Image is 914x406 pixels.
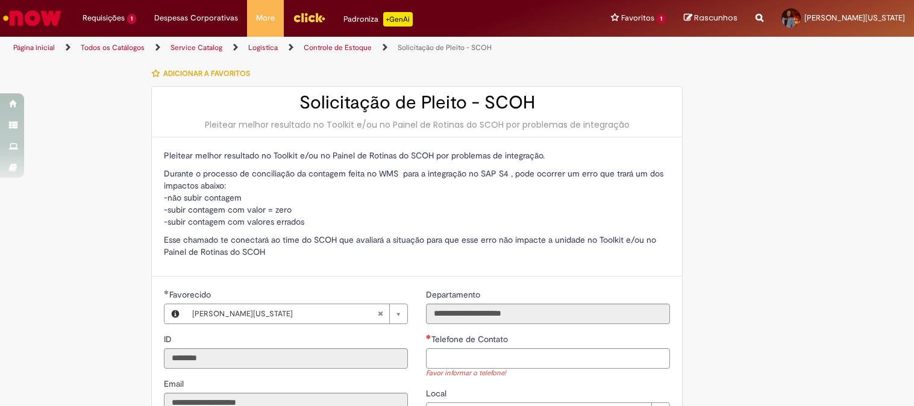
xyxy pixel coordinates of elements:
[169,289,213,300] span: Necessários - Favorecido
[164,93,670,113] h2: Solicitação de Pleito - SCOH
[694,12,737,23] span: Rascunhos
[163,69,250,78] span: Adicionar a Favoritos
[426,304,670,324] input: Departamento
[164,348,408,369] input: ID
[171,43,222,52] a: Service Catalog
[151,61,257,86] button: Adicionar a Favoritos
[426,289,483,301] label: Somente leitura - Departamento
[164,378,186,390] label: Somente leitura - Email
[154,12,238,24] span: Despesas Corporativas
[256,12,275,24] span: More
[164,149,670,161] p: Pleitear melhor resultado no Toolkit e/ou no Painel de Rotinas do SCOH por problemas de integração.
[127,14,136,24] span: 1
[426,348,670,369] input: Telefone de Contato
[621,12,654,24] span: Favoritos
[81,43,145,52] a: Todos os Catálogos
[164,333,174,345] label: Somente leitura - ID
[83,12,125,24] span: Requisições
[164,119,670,131] div: Pleitear melhor resultado no Toolkit e/ou no Painel de Rotinas do SCOH por problemas de integração
[293,8,325,27] img: click_logo_yellow_360x200.png
[684,13,737,24] a: Rascunhos
[13,43,55,52] a: Página inicial
[657,14,666,24] span: 1
[371,304,389,323] abbr: Limpar campo Favorecido
[9,37,600,59] ul: Trilhas de página
[1,6,63,30] img: ServiceNow
[431,334,510,345] span: Telefone de Contato
[383,12,413,27] p: +GenAi
[426,334,431,339] span: Necessários
[248,43,278,52] a: Logistica
[164,234,670,258] p: Esse chamado te conectará ao time do SCOH que avaliará a situação para que esse erro não impacte ...
[192,304,377,323] span: [PERSON_NAME][US_STATE]
[426,388,449,399] span: Local
[186,304,407,323] a: [PERSON_NAME][US_STATE]Limpar campo Favorecido
[164,290,169,295] span: Obrigatório Preenchido
[804,13,905,23] span: [PERSON_NAME][US_STATE]
[164,334,174,345] span: Somente leitura - ID
[164,378,186,389] span: Somente leitura - Email
[164,304,186,323] button: Favorecido, Visualizar este registro Maria Virginia Goncalves Do Nascimento
[426,369,670,379] div: Favor informar o telefone!
[164,167,670,228] p: Durante o processo de conciliação da contagem feita no WMS para a integração no SAP S4 , pode oco...
[343,12,413,27] div: Padroniza
[398,43,492,52] a: Solicitação de Pleito - SCOH
[426,289,483,300] span: Somente leitura - Departamento
[304,43,372,52] a: Controle de Estoque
